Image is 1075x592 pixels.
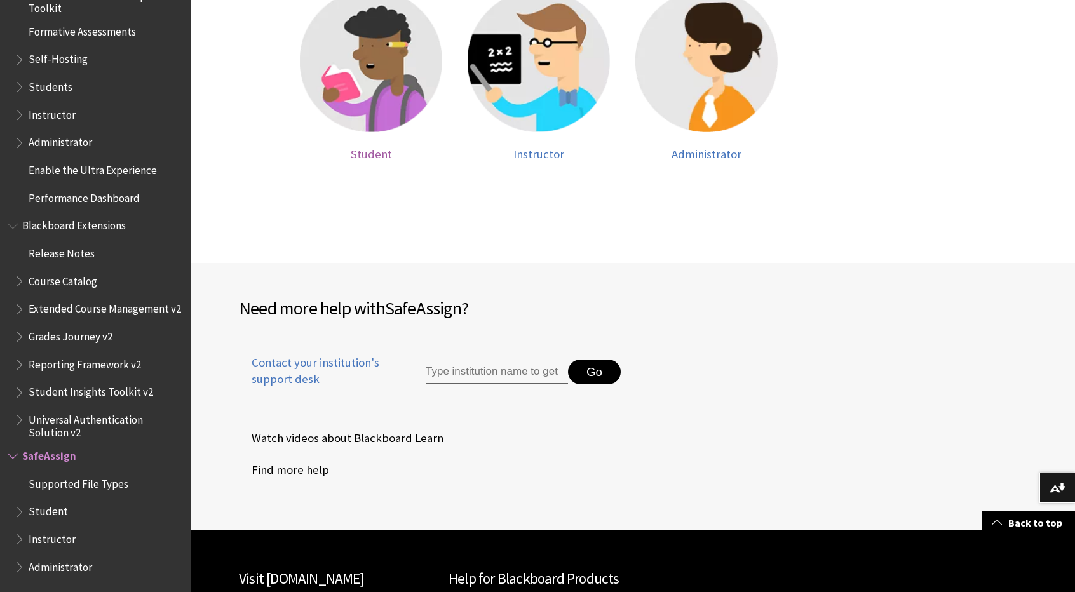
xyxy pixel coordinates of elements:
span: Blackboard Extensions [22,215,126,232]
span: Administrator [672,147,741,161]
button: Go [568,360,621,385]
span: Supported File Types [29,473,128,490]
a: Watch videos about Blackboard Learn [239,429,443,448]
span: Administrator [29,556,92,574]
span: Extended Course Management v2 [29,299,181,316]
span: Release Notes [29,243,95,260]
span: Course Catalog [29,271,97,288]
a: Find more help [239,461,329,480]
span: SafeAssign [22,445,76,462]
span: SafeAssign [385,297,461,320]
a: Back to top [982,511,1075,535]
input: Type institution name to get support [426,360,568,385]
span: Instructor [513,147,564,161]
span: Instructor [29,104,76,121]
span: Instructor [29,528,76,546]
a: Contact your institution's support desk [239,354,396,403]
span: Contact your institution's support desk [239,354,396,387]
h2: Need more help with ? [239,295,633,321]
h2: Help for Blackboard Products [449,568,817,590]
span: Students [29,76,72,93]
nav: Book outline for Blackboard Extensions [8,215,183,440]
a: Visit [DOMAIN_NAME] [239,569,364,588]
span: Formative Assessments [29,21,136,38]
span: Universal Authentication Solution v2 [29,409,182,439]
span: Enable the Ultra Experience [29,159,157,177]
span: Reporting Framework v2 [29,354,141,371]
span: Grades Journey v2 [29,326,112,343]
span: Self-Hosting [29,49,88,66]
span: Student Insights Toolkit v2 [29,382,153,399]
nav: Book outline for Blackboard SafeAssign [8,445,183,577]
span: Administrator [29,132,92,149]
span: Student [29,501,68,518]
span: Student [351,147,392,161]
span: Performance Dashboard [29,187,140,205]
